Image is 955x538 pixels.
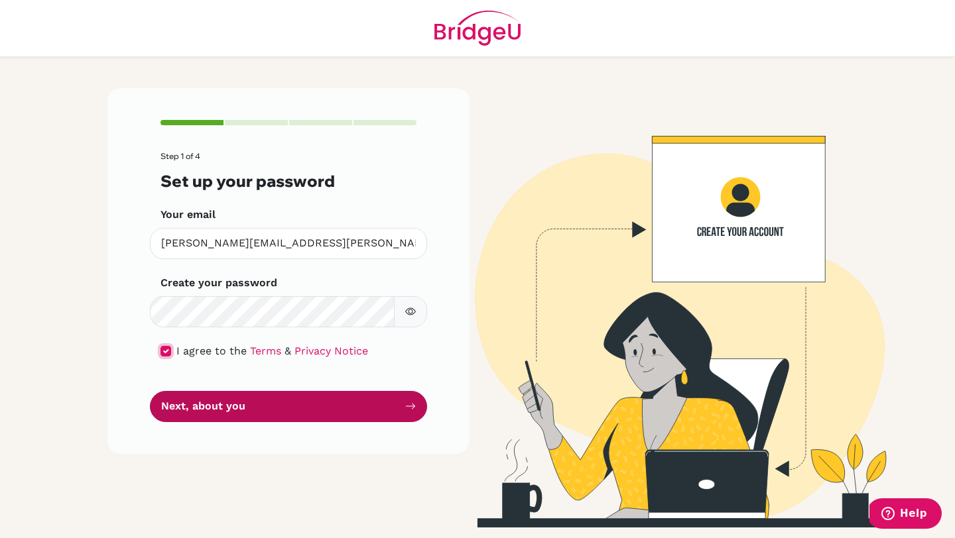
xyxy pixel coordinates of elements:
[160,275,277,291] label: Create your password
[150,391,427,422] button: Next, about you
[160,151,200,161] span: Step 1 of 4
[160,207,216,223] label: Your email
[250,345,281,357] a: Terms
[294,345,368,357] a: Privacy Notice
[150,228,427,259] input: Insert your email*
[869,498,942,531] iframe: Opens a widget where you can find more information
[160,172,416,191] h3: Set up your password
[285,345,291,357] span: &
[176,345,247,357] span: I agree to the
